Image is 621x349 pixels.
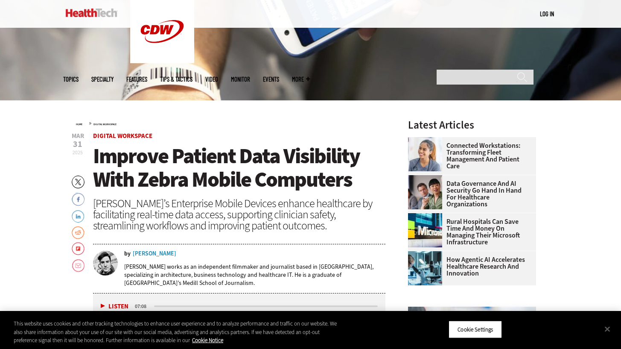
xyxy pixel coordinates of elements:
a: CDW [130,56,194,65]
div: User menu [540,9,554,18]
div: [PERSON_NAME]’s Enterprise Mobile Devices enhance healthcare by facilitating real-time data acces... [93,198,386,231]
span: Improve Patient Data Visibility With Zebra Mobile Computers [93,142,360,194]
div: media player [93,293,386,319]
a: Microsoft building [408,213,446,220]
img: woman discusses data governance [408,175,442,209]
a: Connected Workstations: Transforming Fleet Management and Patient Care [408,142,531,170]
span: 2025 [73,149,83,156]
a: How Agentic AI Accelerates Healthcare Research and Innovation [408,256,531,277]
button: Listen [101,303,128,310]
h3: Latest Articles [408,120,536,130]
a: Rural Hospitals Can Save Time and Money on Managing Their Microsoft Infrastructure [408,218,531,246]
img: nurse smiling at patient [408,137,442,171]
a: Digital Workspace [93,123,117,126]
button: Close [598,320,617,338]
img: nathan eddy [93,251,118,276]
a: Features [126,76,147,82]
span: More [292,76,310,82]
button: Cookie Settings [449,320,502,338]
a: woman discusses data governance [408,175,446,182]
a: Log in [540,10,554,18]
span: Specialty [91,76,114,82]
a: Home [76,123,82,126]
img: Home [66,9,117,17]
a: nurse smiling at patient [408,137,446,144]
a: More information about your privacy [192,337,223,344]
span: Mar [72,133,84,139]
div: duration [134,302,153,310]
a: [PERSON_NAME] [133,251,176,257]
a: Data Governance and AI Security Go Hand in Hand for Healthcare Organizations [408,180,531,208]
img: scientist looks through microscope in lab [408,251,442,285]
a: Video [205,76,218,82]
a: MonITor [231,76,250,82]
a: Tips & Tactics [160,76,192,82]
a: Events [263,76,279,82]
span: by [124,251,131,257]
div: » [76,120,386,126]
span: Topics [63,76,79,82]
img: Microsoft building [408,213,442,247]
a: Digital Workspace [93,132,152,140]
a: scientist looks through microscope in lab [408,251,446,258]
div: This website uses cookies and other tracking technologies to enhance user experience and to analy... [14,320,341,345]
span: 31 [72,140,84,149]
p: [PERSON_NAME] works as an independent filmmaker and journalist based in [GEOGRAPHIC_DATA], specia... [124,263,386,287]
